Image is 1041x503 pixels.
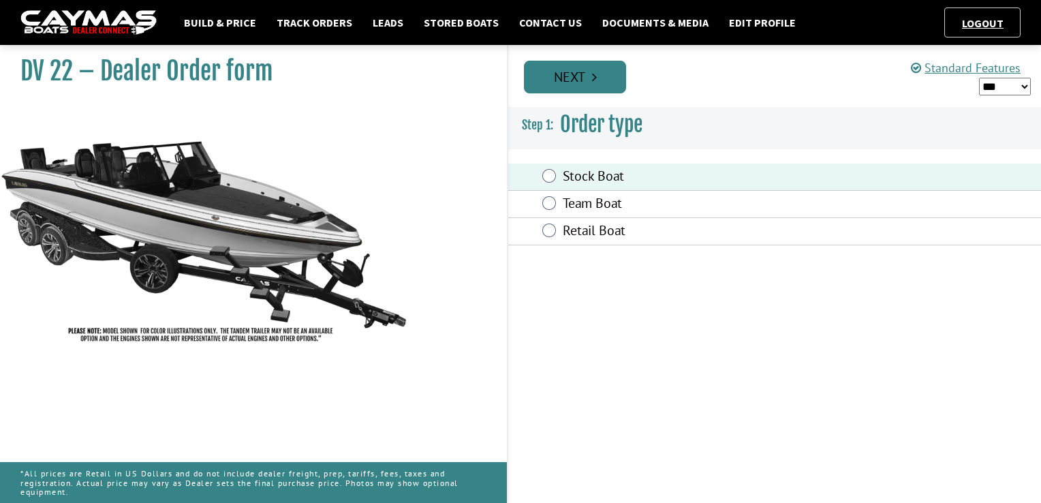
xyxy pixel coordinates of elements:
[524,61,626,93] a: Next
[911,60,1021,76] a: Standard Features
[270,14,359,31] a: Track Orders
[177,14,263,31] a: Build & Price
[955,16,1010,30] a: Logout
[20,56,473,87] h1: DV 22 – Dealer Order form
[417,14,506,31] a: Stored Boats
[366,14,410,31] a: Leads
[722,14,803,31] a: Edit Profile
[563,222,850,242] label: Retail Boat
[563,168,850,187] label: Stock Boat
[595,14,715,31] a: Documents & Media
[563,195,850,215] label: Team Boat
[508,100,1041,150] h3: Order type
[512,14,589,31] a: Contact Us
[520,59,1041,93] ul: Pagination
[20,10,157,35] img: caymas-dealer-connect-2ed40d3bc7270c1d8d7ffb4b79bf05adc795679939227970def78ec6f6c03838.gif
[20,462,486,503] p: *All prices are Retail in US Dollars and do not include dealer freight, prep, tariffs, fees, taxe...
